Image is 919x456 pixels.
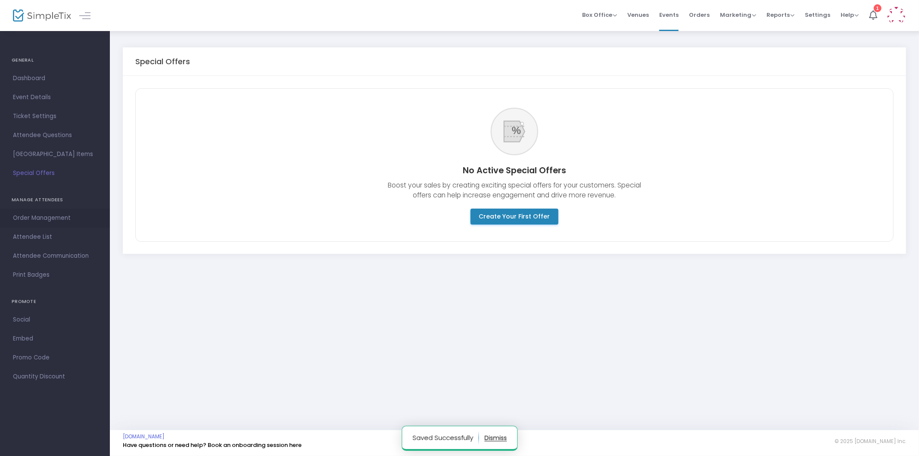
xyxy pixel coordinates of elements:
[463,166,566,175] h3: No Active Special Offers
[13,212,97,224] span: Order Management
[659,4,679,26] span: Events
[512,125,521,136] text: %
[13,92,97,103] span: Event Details
[484,431,507,445] button: dismiss
[766,11,794,19] span: Reports
[13,168,97,179] span: Special Offers
[835,438,906,445] span: © 2025 [DOMAIN_NAME] Inc.
[13,111,97,122] span: Ticket Settings
[627,4,649,26] span: Venues
[13,250,97,262] span: Attendee Communication
[689,4,710,26] span: Orders
[13,130,97,141] span: Attendee Questions
[12,293,98,310] h4: PROMOTE
[13,269,97,281] span: Print Badges
[470,209,558,225] m-button: Create Your First Offer
[412,431,479,445] p: Saved Successfully
[13,149,97,160] span: [GEOGRAPHIC_DATA] Items
[123,441,302,449] a: Have questions or need help? Book an onboarding session here
[380,180,648,200] p: Boost your sales by creating exciting special offers for your customers. Special offers can help ...
[582,11,617,19] span: Box Office
[13,73,97,84] span: Dashboard
[13,231,97,243] span: Attendee List
[135,57,190,66] h5: Special Offers
[13,371,97,382] span: Quantity Discount
[12,52,98,69] h4: GENERAL
[720,11,756,19] span: Marketing
[874,4,882,12] div: 1
[13,352,97,363] span: Promo Code
[12,191,98,209] h4: MANAGE ATTENDEES
[13,333,97,344] span: Embed
[13,314,97,325] span: Social
[123,433,165,440] a: [DOMAIN_NAME]
[841,11,859,19] span: Help
[805,4,830,26] span: Settings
